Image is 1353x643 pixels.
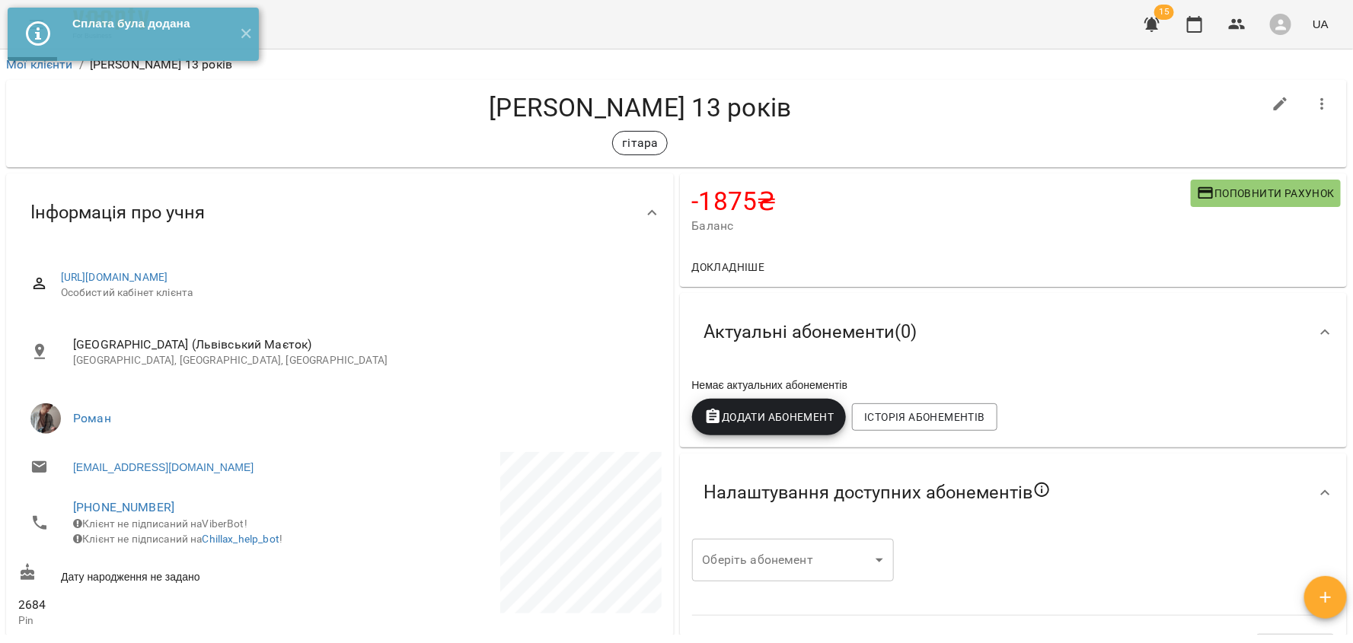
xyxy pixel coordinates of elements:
[1313,16,1329,32] span: UA
[6,56,1347,74] nav: breadcrumb
[704,481,1051,505] span: Налаштування доступних абонементів
[15,560,340,588] div: Дату народження не задано
[73,353,649,368] p: [GEOGRAPHIC_DATA], [GEOGRAPHIC_DATA], [GEOGRAPHIC_DATA]
[30,201,205,224] span: Інформація про учня
[1197,184,1335,202] span: Поповнити рахунок
[6,173,674,252] div: Інформація про учня
[680,293,1348,371] div: Актуальні абонементи(0)
[30,403,61,434] img: Роман
[692,217,1191,235] span: Баланс
[61,285,649,301] span: Особистий кабінет клієнта
[704,320,917,344] span: Актуальні абонементи ( 0 )
[680,454,1348,533] div: Налаштування доступних абонементів
[622,134,658,152] p: гітара
[203,533,279,545] a: Chillax_help_bot
[689,374,1339,396] div: Немає актуальних абонементів
[73,336,649,354] span: [GEOGRAPHIC_DATA] (Львівський Маєток)
[692,539,894,581] div: ​
[61,271,168,283] a: [URL][DOMAIN_NAME]
[18,92,1262,123] h4: [PERSON_NAME] 13 років
[73,411,111,425] a: Роман
[864,408,984,426] span: Історія абонементів
[852,403,997,431] button: Історія абонементів
[1307,10,1335,38] button: UA
[612,131,668,155] div: гітара
[1191,180,1341,207] button: Поповнити рахунок
[1033,481,1051,499] svg: Якщо не обрано жодного, клієнт зможе побачити всі публічні абонементи
[73,500,174,514] a: [PHONE_NUMBER]
[1154,5,1174,20] span: 15
[73,533,282,545] span: Клієнт не підписаний на !
[73,517,247,530] span: Клієнт не підписаний на ViberBot!
[686,253,771,281] button: Докладніше
[692,258,765,276] span: Докладніше
[72,15,228,32] div: Сплата була додана
[692,399,847,435] button: Додати Абонемент
[18,596,337,614] span: 2684
[704,408,834,426] span: Додати Абонемент
[18,613,337,629] p: Pin
[692,186,1191,217] h4: -1875 ₴
[73,460,254,475] a: [EMAIL_ADDRESS][DOMAIN_NAME]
